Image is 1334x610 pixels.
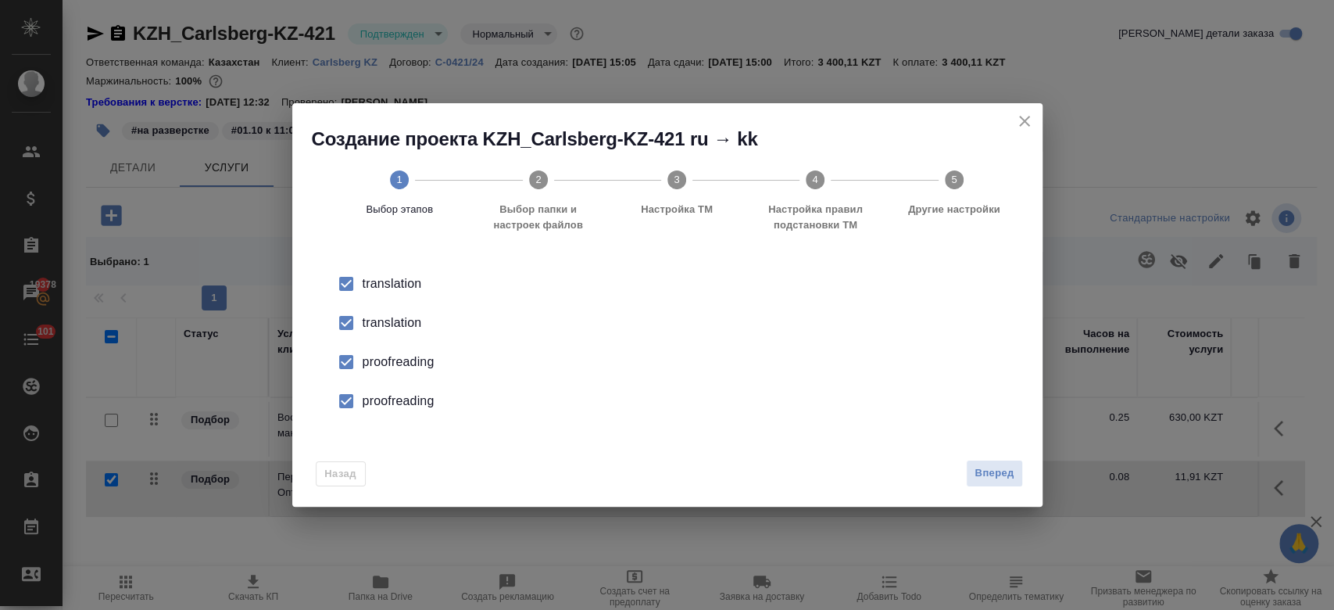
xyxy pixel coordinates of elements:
span: Вперед [975,465,1014,483]
span: Настройка правил подстановки TM [753,202,878,233]
button: close [1013,109,1036,133]
text: 1 [397,174,402,185]
h2: Создание проекта KZH_Carlsberg-KZ-421 ru → kk [312,127,1043,152]
button: Вперед [966,460,1022,487]
div: translation [363,314,1005,332]
text: 2 [535,174,541,185]
div: proofreading [363,392,1005,411]
text: 3 [674,174,679,185]
span: Другие настройки [891,202,1017,217]
span: Выбор этапов [337,202,463,217]
div: proofreading [363,353,1005,371]
div: translation [363,274,1005,293]
text: 4 [813,174,818,185]
text: 5 [951,174,957,185]
span: Настройка ТМ [613,202,739,217]
span: Выбор папки и настроек файлов [475,202,601,233]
